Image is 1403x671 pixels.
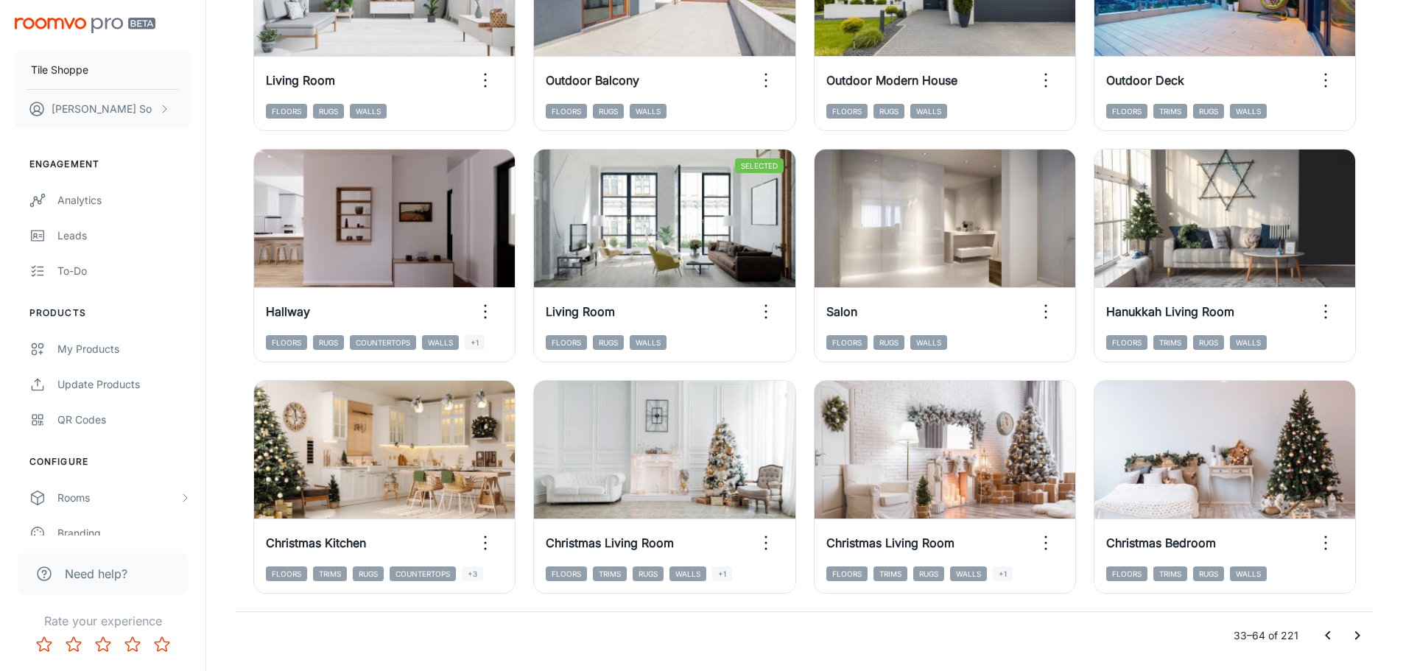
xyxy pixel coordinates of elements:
[313,335,344,350] span: Rugs
[913,566,944,581] span: Rugs
[88,630,118,659] button: Rate 3 star
[57,525,191,541] div: Branding
[57,228,191,244] div: Leads
[29,630,59,659] button: Rate 1 star
[266,534,366,552] h6: Christmas Kitchen
[1230,335,1267,350] span: Walls
[735,158,784,173] span: Selected
[993,566,1013,581] span: +1
[826,71,957,89] h6: Outdoor Modern House
[57,341,191,357] div: My Products
[1193,104,1224,119] span: Rugs
[1313,621,1343,650] button: Go to previous page
[462,566,483,581] span: +3
[546,335,587,350] span: Floors
[390,566,456,581] span: Countertops
[593,104,624,119] span: Rugs
[353,566,384,581] span: Rugs
[1230,104,1267,119] span: Walls
[826,566,868,581] span: Floors
[118,630,147,659] button: Rate 4 star
[826,335,868,350] span: Floors
[546,534,674,552] h6: Christmas Living Room
[1230,566,1267,581] span: Walls
[52,101,152,117] p: [PERSON_NAME] So
[1106,335,1147,350] span: Floors
[266,566,307,581] span: Floors
[826,303,857,320] h6: Salon
[1106,566,1147,581] span: Floors
[1234,628,1298,644] p: 33–64 of 221
[266,104,307,119] span: Floors
[15,18,155,33] img: Roomvo PRO Beta
[910,335,947,350] span: Walls
[546,104,587,119] span: Floors
[593,335,624,350] span: Rugs
[313,104,344,119] span: Rugs
[266,335,307,350] span: Floors
[1153,335,1187,350] span: Trims
[350,335,416,350] span: Countertops
[593,566,627,581] span: Trims
[712,566,732,581] span: +1
[630,104,667,119] span: Walls
[633,566,664,581] span: Rugs
[15,51,191,89] button: Tile Shoppe
[465,335,485,350] span: +1
[826,104,868,119] span: Floors
[1193,566,1224,581] span: Rugs
[31,62,88,78] p: Tile Shoppe
[266,71,335,89] h6: Living Room
[826,534,954,552] h6: Christmas Living Room
[350,104,387,119] span: Walls
[65,565,127,583] span: Need help?
[546,303,615,320] h6: Living Room
[669,566,706,581] span: Walls
[1193,335,1224,350] span: Rugs
[12,612,194,630] p: Rate your experience
[910,104,947,119] span: Walls
[1106,104,1147,119] span: Floors
[57,192,191,208] div: Analytics
[147,630,177,659] button: Rate 5 star
[313,566,347,581] span: Trims
[57,490,179,506] div: Rooms
[57,376,191,393] div: Update Products
[1106,303,1234,320] h6: Hanukkah Living Room
[873,566,907,581] span: Trims
[422,335,459,350] span: Walls
[59,630,88,659] button: Rate 2 star
[873,104,904,119] span: Rugs
[546,71,639,89] h6: Outdoor Balcony
[1106,534,1216,552] h6: Christmas Bedroom
[266,303,310,320] h6: Hallway
[546,566,587,581] span: Floors
[630,335,667,350] span: Walls
[1343,621,1372,650] button: Go to next page
[15,90,191,128] button: [PERSON_NAME] So
[1153,566,1187,581] span: Trims
[873,335,904,350] span: Rugs
[57,412,191,428] div: QR Codes
[57,263,191,279] div: To-do
[950,566,987,581] span: Walls
[1106,71,1184,89] h6: Outdoor Deck
[1153,104,1187,119] span: Trims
